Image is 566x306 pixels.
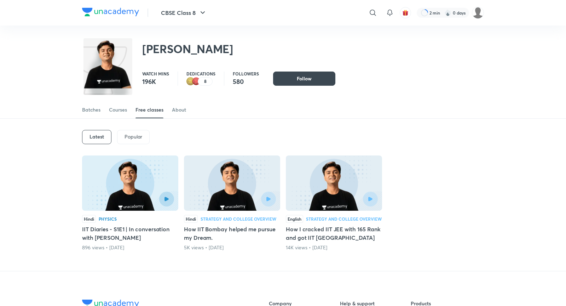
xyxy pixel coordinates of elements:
p: 8 [204,79,207,84]
div: Free classes [135,106,163,113]
div: Hindi [82,215,96,223]
div: 896 views • 3 years ago [82,244,178,251]
p: 196K [142,77,169,86]
a: About [172,101,186,118]
p: 580 [233,77,259,86]
div: Courses [109,106,127,113]
span: Follow [297,75,312,82]
button: CBSE Class 8 [157,6,211,20]
p: Dedications [186,72,215,76]
a: Company Logo [82,8,139,18]
h5: IIT Diaries - S1E1 | In conversation with [PERSON_NAME] [82,225,178,242]
div: 5K views • 4 years ago [184,244,280,251]
div: English [286,215,303,223]
div: About [172,106,186,113]
button: avatar [400,7,411,18]
div: Strategy and College Overview [201,217,276,221]
h5: How I cracked IIT JEE with 165 Rank and got IIT [GEOGRAPHIC_DATA] [286,225,382,242]
h6: Latest [89,134,104,140]
p: Popular [125,134,142,140]
div: Hindi [184,215,198,223]
a: Courses [109,101,127,118]
img: educator badge1 [192,77,201,86]
img: streak [444,9,451,16]
a: Batches [82,101,100,118]
div: Batches [82,106,100,113]
p: Followers [233,72,259,76]
p: Watch mins [142,72,169,76]
img: Company Logo [82,8,139,16]
img: Aakanksha Jha [472,7,484,19]
a: Free classes [135,101,163,118]
div: IIT Diaries - S1E1 | In conversation with Vipul Goyal [82,155,178,251]
div: How IIT Bombay helped me pursue my Dream. [184,155,280,251]
div: Physics [99,217,117,221]
div: 14K views • 4 years ago [286,244,382,251]
img: avatar [402,10,409,16]
img: class [83,40,132,89]
h5: How IIT Bombay helped me pursue my Dream. [184,225,280,242]
h2: [PERSON_NAME] [142,42,233,56]
button: Follow [273,72,335,86]
img: educator badge2 [186,77,195,86]
div: Strategy and College Overview [306,217,382,221]
div: How I cracked IIT JEE with 165 Rank and got IIT Bombay [286,155,382,251]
